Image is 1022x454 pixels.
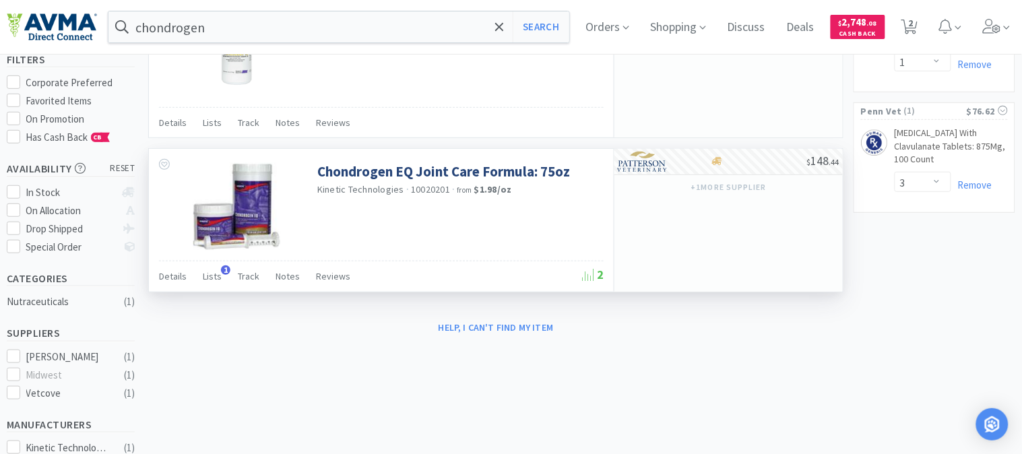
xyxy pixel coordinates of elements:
[26,239,116,255] div: Special Order
[513,11,569,42] button: Search
[902,104,967,118] span: ( 1 )
[26,93,135,109] div: Favorited Items
[26,385,110,401] div: Vetcove
[26,221,116,237] div: Drop Shipped
[7,417,135,432] h5: Manufacturers
[582,267,604,282] span: 2
[829,157,839,167] span: . 44
[124,349,135,365] div: ( 1 )
[7,13,97,41] img: e4e33dab9f054f5782a47901c742baa9_102.png
[276,270,300,282] span: Notes
[26,367,110,383] div: Midwest
[193,162,280,250] img: 505e3b38024447bfa2704ee860e4ffa9_54584.png
[26,203,116,219] div: On Allocation
[317,162,570,181] a: Chondrogen EQ Joint Care Formula: 75oz
[7,271,135,286] h5: Categories
[951,58,992,71] a: Remove
[26,131,110,143] span: Has Cash Back
[108,11,569,42] input: Search by item, sku, manufacturer, ingredient, size...
[238,117,259,129] span: Track
[7,161,135,176] h5: Availability
[861,129,888,156] img: f69dd607fe2d408c9e66630b89ecf8b4_160327.png
[276,117,300,129] span: Notes
[124,385,135,401] div: ( 1 )
[807,157,811,167] span: $
[474,183,512,195] strong: $1.98 / oz
[26,111,135,127] div: On Promotion
[831,9,885,45] a: $2,748.08Cash Back
[722,22,771,34] a: Discuss
[867,19,877,28] span: . 08
[26,75,135,91] div: Corporate Preferred
[203,270,222,282] span: Lists
[110,162,135,176] span: reset
[124,367,135,383] div: ( 1 )
[159,270,187,282] span: Details
[807,153,839,168] span: 148
[861,104,902,119] span: Penn Vet
[967,104,1008,119] div: $76.62
[316,117,350,129] span: Reviews
[452,183,455,195] span: ·
[781,22,820,34] a: Deals
[457,185,472,195] span: from
[159,117,187,129] span: Details
[317,183,404,195] a: Kinetic Technologies
[7,52,135,67] h5: Filters
[430,316,562,339] button: Help, I can't find my item
[7,325,135,341] h5: Suppliers
[221,265,230,275] span: 1
[839,19,842,28] span: $
[92,133,105,141] span: CB
[839,15,877,28] span: 2,748
[618,152,668,172] img: f5e969b455434c6296c6d81ef179fa71_3.png
[124,294,135,310] div: ( 1 )
[26,185,116,201] div: In Stock
[26,349,110,365] div: [PERSON_NAME]
[976,408,1009,441] div: Open Intercom Messenger
[203,117,222,129] span: Lists
[411,183,450,195] span: 10020201
[7,294,116,310] div: Nutraceuticals
[238,270,259,282] span: Track
[839,30,877,39] span: Cash Back
[316,270,350,282] span: Reviews
[684,178,773,197] button: +1more supplier
[896,23,924,35] a: 2
[895,127,1008,172] a: [MEDICAL_DATA] With Clavulanate Tablets: 875Mg, 100 Count
[951,179,992,191] a: Remove
[406,183,409,195] span: ·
